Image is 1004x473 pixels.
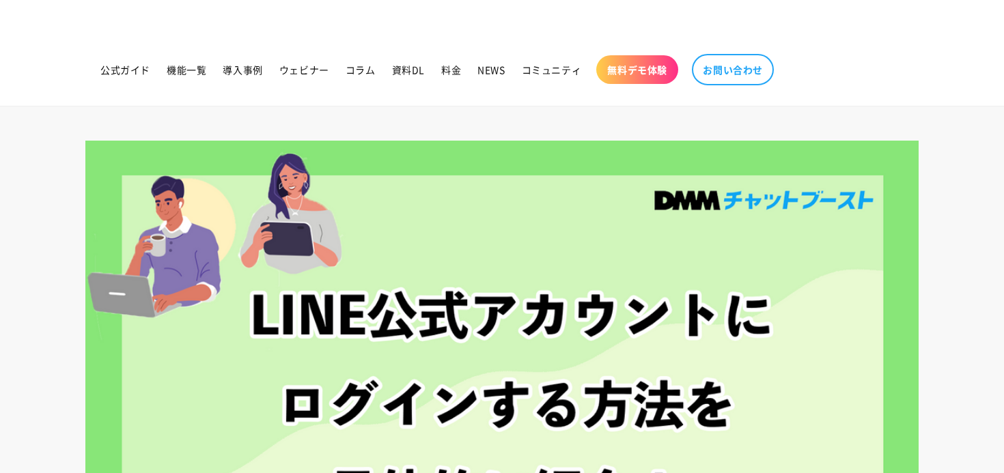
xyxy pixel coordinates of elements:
[441,63,461,76] span: 料金
[167,63,206,76] span: 機能一覧
[596,55,678,84] a: 無料デモ体験
[214,55,270,84] a: 導入事例
[703,63,763,76] span: お問い合わせ
[271,55,337,84] a: ウェビナー
[337,55,384,84] a: コラム
[223,63,262,76] span: 導入事例
[158,55,214,84] a: 機能一覧
[384,55,433,84] a: 資料DL
[92,55,158,84] a: 公式ガイド
[607,63,667,76] span: 無料デモ体験
[392,63,425,76] span: 資料DL
[433,55,469,84] a: 料金
[100,63,150,76] span: 公式ガイド
[522,63,582,76] span: コミュニティ
[477,63,505,76] span: NEWS
[279,63,329,76] span: ウェビナー
[514,55,590,84] a: コミュニティ
[346,63,376,76] span: コラム
[469,55,513,84] a: NEWS
[692,54,774,85] a: お問い合わせ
